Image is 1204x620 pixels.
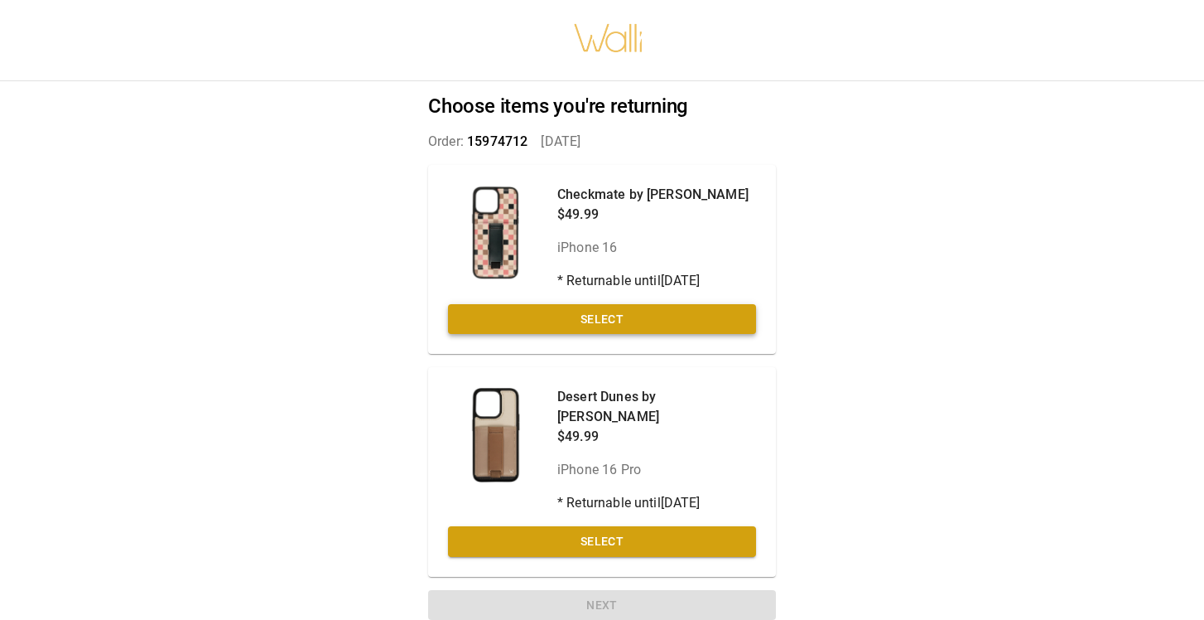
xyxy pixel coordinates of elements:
p: * Returnable until [DATE] [557,493,756,513]
h2: Choose items you're returning [428,94,776,119]
button: Select [448,304,756,335]
p: Desert Dunes by [PERSON_NAME] [557,387,756,427]
img: walli-inc.myshopify.com [573,2,644,74]
p: $49.99 [557,205,749,225]
button: Select [448,526,756,557]
p: $49.99 [557,427,756,447]
p: iPhone 16 [557,238,749,258]
p: iPhone 16 Pro [557,460,756,480]
span: 15974712 [467,133,527,149]
p: * Returnable until [DATE] [557,271,749,291]
p: Order: [DATE] [428,132,776,152]
p: Checkmate by [PERSON_NAME] [557,185,749,205]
